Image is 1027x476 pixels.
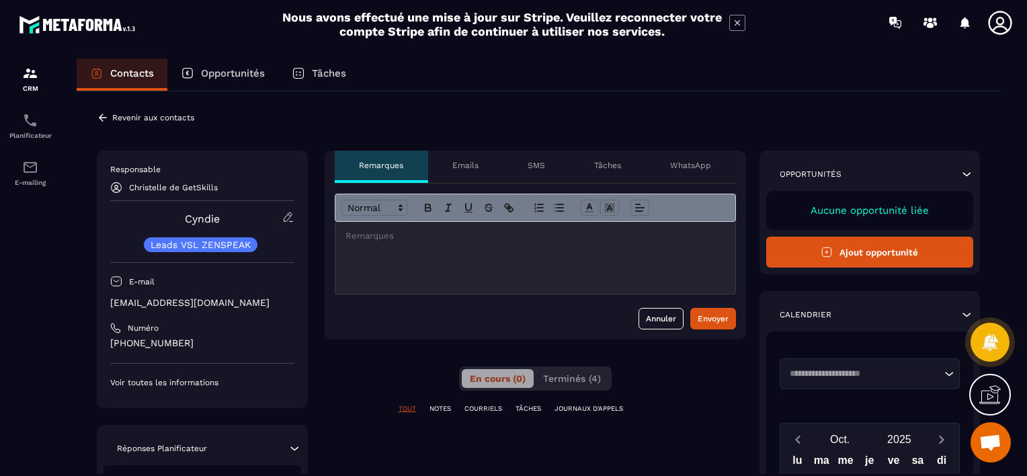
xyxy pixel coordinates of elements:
[470,373,526,384] span: En cours (0)
[786,451,810,475] div: lu
[151,240,251,249] p: Leads VSL ZENSPEAK
[110,67,154,79] p: Contacts
[282,10,723,38] h2: Nous avons effectué une mise à jour sur Stripe. Veuillez reconnecter votre compte Stripe afin de ...
[359,160,403,171] p: Remarques
[594,160,621,171] p: Tâches
[639,308,684,329] button: Annuler
[690,308,736,329] button: Envoyer
[780,169,841,180] p: Opportunités
[929,430,954,448] button: Next month
[780,358,960,389] div: Search for option
[462,369,534,388] button: En cours (0)
[112,113,194,122] p: Revenir aux contacts
[22,159,38,175] img: email
[3,132,57,139] p: Planificateur
[3,149,57,196] a: emailemailE-mailing
[452,160,479,171] p: Emails
[464,404,502,413] p: COURRIELS
[129,183,218,192] p: Christelle de GetSkills
[128,323,159,333] p: Numéro
[766,237,974,268] button: Ajout opportunité
[117,443,207,454] p: Réponses Planificateur
[22,112,38,128] img: scheduler
[3,55,57,102] a: formationformationCRM
[19,12,140,37] img: logo
[77,58,167,91] a: Contacts
[167,58,278,91] a: Opportunités
[3,102,57,149] a: schedulerschedulerPlanificateur
[22,65,38,81] img: formation
[785,367,942,381] input: Search for option
[786,430,811,448] button: Previous month
[278,58,360,91] a: Tâches
[110,377,294,388] p: Voir toutes les informations
[930,451,954,475] div: di
[543,373,601,384] span: Terminés (4)
[833,451,858,475] div: me
[870,428,929,451] button: Open years overlay
[110,296,294,309] p: [EMAIL_ADDRESS][DOMAIN_NAME]
[858,451,882,475] div: je
[110,337,294,350] p: [PHONE_NUMBER]
[3,85,57,92] p: CRM
[780,309,831,320] p: Calendrier
[811,428,870,451] button: Open months overlay
[670,160,711,171] p: WhatsApp
[535,369,609,388] button: Terminés (4)
[882,451,906,475] div: ve
[809,451,833,475] div: ma
[3,179,57,186] p: E-mailing
[971,422,1011,463] div: Ouvrir le chat
[201,67,265,79] p: Opportunités
[110,164,294,175] p: Responsable
[905,451,930,475] div: sa
[516,404,541,413] p: TÂCHES
[780,204,960,216] p: Aucune opportunité liée
[399,404,416,413] p: TOUT
[185,212,220,225] a: Cyndie
[554,404,623,413] p: JOURNAUX D'APPELS
[698,312,729,325] div: Envoyer
[429,404,451,413] p: NOTES
[528,160,545,171] p: SMS
[129,276,155,287] p: E-mail
[312,67,346,79] p: Tâches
